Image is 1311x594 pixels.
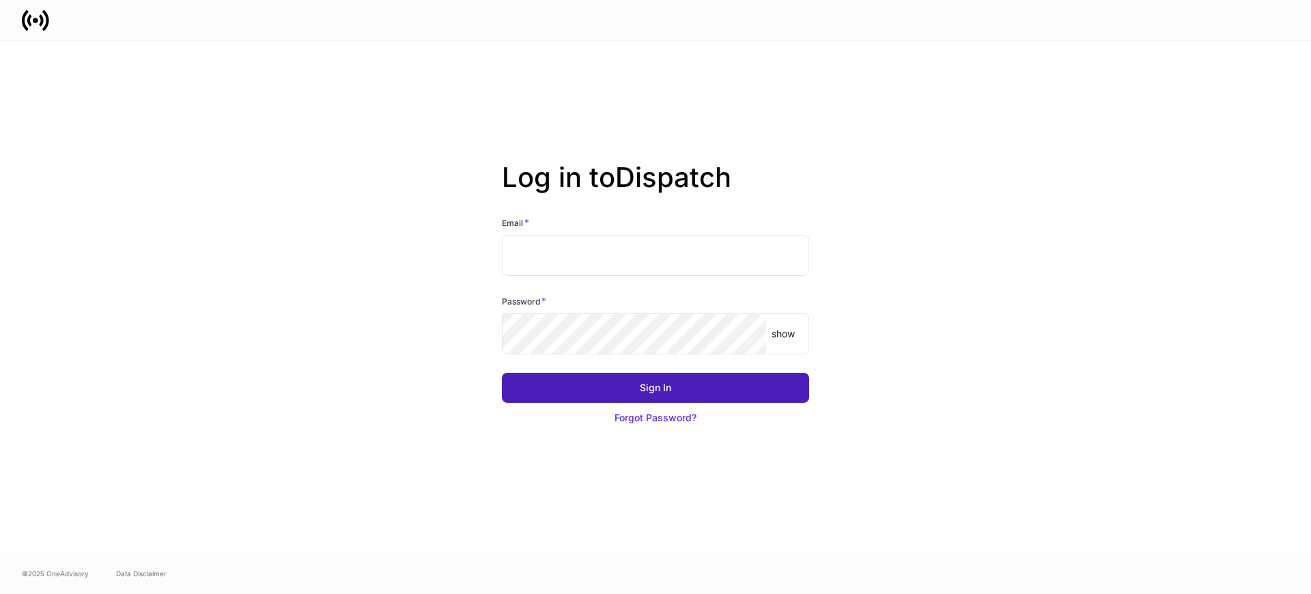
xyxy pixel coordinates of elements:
[502,373,809,403] button: Sign In
[502,403,809,433] button: Forgot Password?
[22,568,89,579] span: © 2025 OneAdvisory
[116,568,167,579] a: Data Disclaimer
[772,327,795,341] p: show
[502,294,546,308] h6: Password
[640,381,671,395] div: Sign In
[502,161,809,216] h2: Log in to Dispatch
[615,411,696,425] div: Forgot Password?
[502,216,529,229] h6: Email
